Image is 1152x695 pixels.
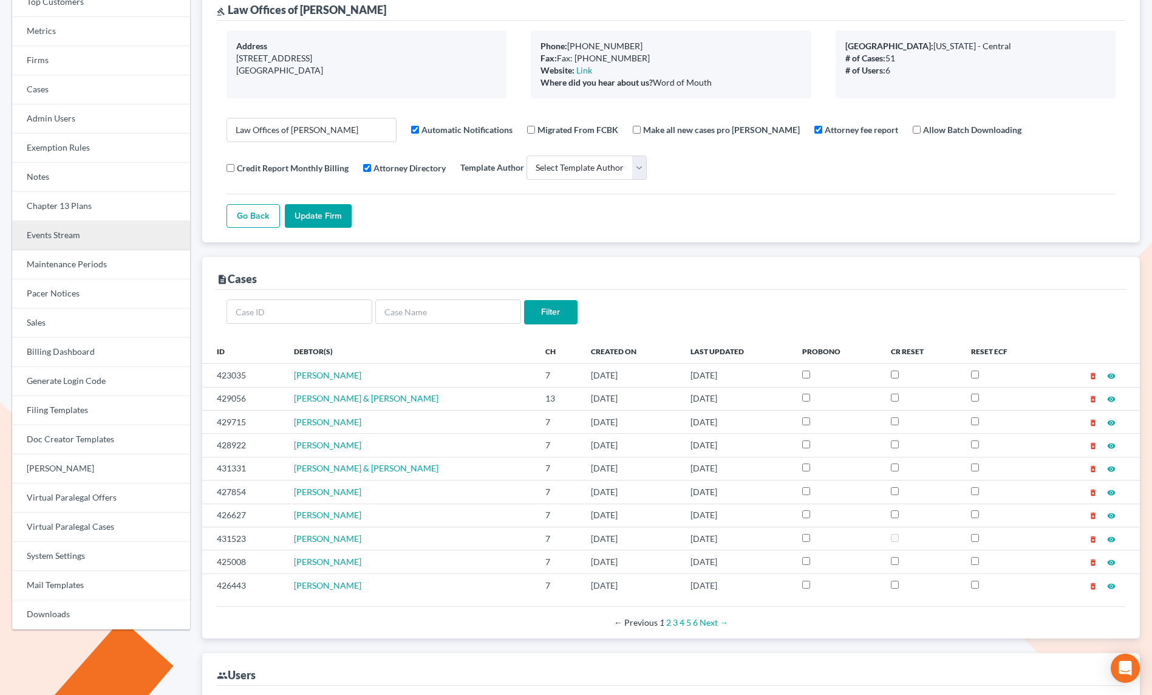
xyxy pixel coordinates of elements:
td: [DATE] [581,481,681,504]
td: [DATE] [581,504,681,527]
td: 7 [536,457,581,480]
td: [DATE] [681,457,792,480]
i: delete_forever [1089,582,1097,591]
th: Last Updated [681,339,792,363]
i: visibility [1107,535,1116,544]
a: Admin Users [12,104,190,134]
td: 427854 [202,481,284,504]
a: delete_forever [1089,580,1097,591]
td: 7 [536,481,581,504]
td: [DATE] [681,364,792,387]
span: [PERSON_NAME] [294,417,361,427]
div: [GEOGRAPHIC_DATA] [236,64,497,77]
a: delete_forever [1089,393,1097,403]
td: [DATE] [681,550,792,573]
i: visibility [1107,395,1116,403]
td: 7 [536,364,581,387]
a: Doc Creator Templates [12,425,190,454]
a: Maintenance Periods [12,250,190,279]
span: [PERSON_NAME] [294,556,361,567]
td: 425008 [202,550,284,573]
th: ID [202,339,284,363]
i: delete_forever [1089,512,1097,520]
a: visibility [1107,417,1116,427]
label: Automatic Notifications [421,123,513,136]
td: 428922 [202,434,284,457]
th: Ch [536,339,581,363]
div: Fax: [PHONE_NUMBER] [540,52,801,64]
td: 431331 [202,457,284,480]
th: CR Reset [881,339,961,363]
a: Page 6 [693,617,698,628]
td: [DATE] [581,364,681,387]
a: [PERSON_NAME] & [PERSON_NAME] [294,393,438,403]
a: Downloads [12,600,190,629]
a: visibility [1107,556,1116,567]
a: visibility [1107,510,1116,520]
b: # of Users: [845,65,885,75]
a: Chapter 13 Plans [12,192,190,221]
a: Page 2 [666,617,671,628]
a: [PERSON_NAME] [294,510,361,520]
b: Where did you hear about us? [540,77,653,87]
div: 6 [845,64,1106,77]
i: visibility [1107,582,1116,591]
div: Law Offices of [PERSON_NAME] [217,2,386,17]
i: visibility [1107,488,1116,497]
td: 7 [536,550,581,573]
a: delete_forever [1089,370,1097,380]
a: [PERSON_NAME] [294,533,361,544]
i: delete_forever [1089,419,1097,427]
div: [PHONE_NUMBER] [540,40,801,52]
a: delete_forever [1089,487,1097,497]
td: 429056 [202,387,284,410]
a: [PERSON_NAME] & [PERSON_NAME] [294,463,438,473]
th: Created On [581,339,681,363]
td: 423035 [202,364,284,387]
a: delete_forever [1089,533,1097,544]
a: visibility [1107,440,1116,450]
i: visibility [1107,442,1116,450]
i: visibility [1107,372,1116,380]
td: 13 [536,387,581,410]
div: 51 [845,52,1106,64]
a: Link [576,65,592,75]
input: Case Name [375,300,521,324]
a: [PERSON_NAME] [12,454,190,484]
a: Next page [700,617,728,628]
td: [DATE] [581,550,681,573]
label: Credit Report Monthly Billing [237,162,349,174]
a: visibility [1107,393,1116,403]
b: # of Cases: [845,53,885,63]
td: [DATE] [581,434,681,457]
a: delete_forever [1089,463,1097,473]
i: group [217,670,228,681]
a: Go Back [227,204,280,228]
i: delete_forever [1089,558,1097,567]
a: Page 4 [680,617,684,628]
a: Page 5 [686,617,691,628]
a: delete_forever [1089,440,1097,450]
a: Page 3 [673,617,678,628]
b: Phone: [540,41,567,51]
label: Make all new cases pro [PERSON_NAME] [643,123,800,136]
td: 431523 [202,527,284,550]
a: Virtual Paralegal Cases [12,513,190,542]
i: description [217,274,228,285]
td: [DATE] [681,527,792,550]
a: Mail Templates [12,571,190,600]
b: Address [236,41,267,51]
td: [DATE] [581,410,681,433]
td: 7 [536,504,581,527]
label: Migrated From FCBK [537,123,618,136]
a: Pacer Notices [12,279,190,309]
i: visibility [1107,465,1116,473]
span: Previous page [614,617,658,628]
div: Cases [217,272,257,286]
a: Sales [12,309,190,338]
i: delete_forever [1089,535,1097,544]
td: 426443 [202,573,284,597]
